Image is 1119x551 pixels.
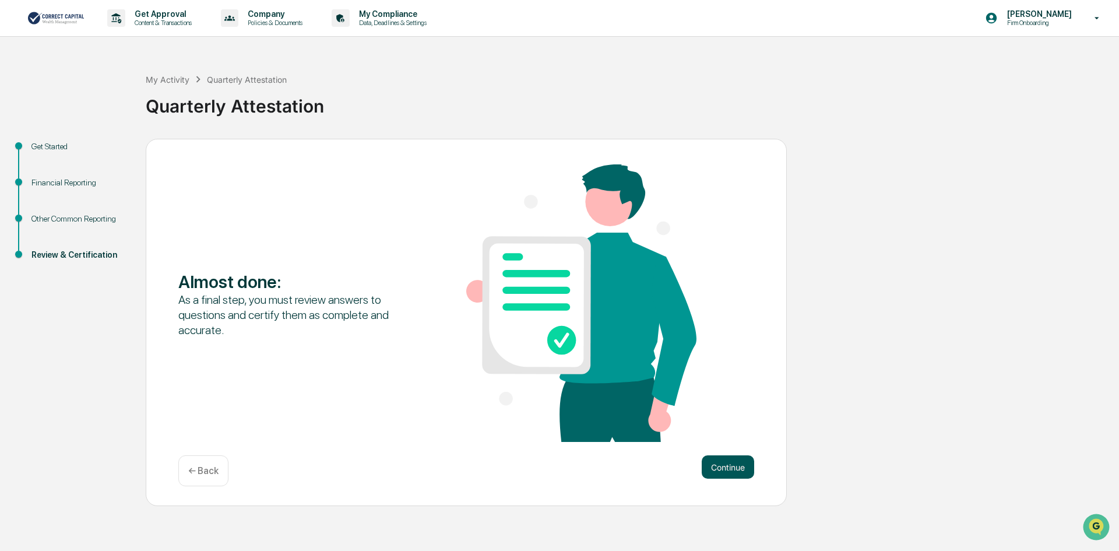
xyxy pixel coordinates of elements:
p: Company [238,9,308,19]
p: ← Back [188,465,219,476]
div: My Activity [146,75,189,85]
p: My Compliance [350,9,432,19]
div: 🖐️ [12,148,21,157]
div: Review & Certification [31,249,127,261]
p: [PERSON_NAME] [998,9,1078,19]
div: Almost done : [178,271,409,292]
p: Firm Onboarding [998,19,1078,27]
img: logo [28,10,84,26]
span: Preclearance [23,147,75,159]
img: Almost done [466,164,696,442]
button: Continue [702,455,754,479]
span: Data Lookup [23,169,73,181]
p: Policies & Documents [238,19,308,27]
a: Powered byPylon [82,197,141,206]
div: 🗄️ [85,148,94,157]
div: Quarterly Attestation [146,86,1113,117]
p: Get Approval [125,9,198,19]
button: Start new chat [198,93,212,107]
div: We're available if you need us! [40,101,147,110]
div: Quarterly Attestation [207,75,287,85]
a: 🖐️Preclearance [7,142,80,163]
a: 🗄️Attestations [80,142,149,163]
span: Pylon [116,198,141,206]
div: Get Started [31,141,127,153]
iframe: Open customer support [1082,513,1113,544]
p: How can we help? [12,24,212,43]
div: Other Common Reporting [31,213,127,225]
div: 🔎 [12,170,21,180]
img: 1746055101610-c473b297-6a78-478c-a979-82029cc54cd1 [12,89,33,110]
a: 🔎Data Lookup [7,164,78,185]
div: Financial Reporting [31,177,127,189]
span: Attestations [96,147,145,159]
p: Data, Deadlines & Settings [350,19,432,27]
div: Start new chat [40,89,191,101]
div: As a final step, you must review answers to questions and certify them as complete and accurate. [178,292,409,338]
p: Content & Transactions [125,19,198,27]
